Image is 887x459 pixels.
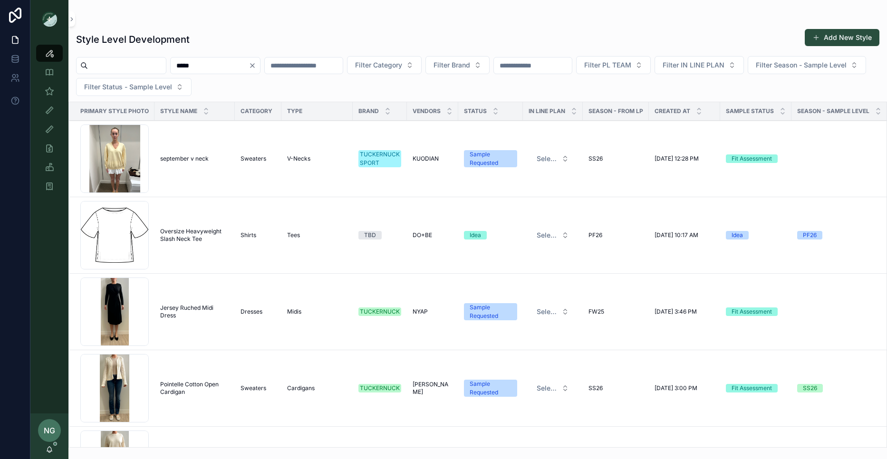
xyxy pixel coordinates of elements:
div: TUCKERNUCK [360,307,400,316]
span: [DATE] 10:17 AM [655,231,698,239]
a: Select Button [529,379,577,397]
a: Oversize Heavyweight Slash Neck Tee [160,228,229,243]
span: Filter Brand [434,60,470,70]
div: PF26 [803,231,817,239]
div: SS26 [803,384,817,392]
div: Idea [732,231,743,239]
a: PF26 [588,231,643,239]
a: SS26 [588,155,643,163]
span: [DATE] 3:46 PM [655,308,697,316]
div: Sample Requested [470,380,511,397]
a: TUCKERNUCK [358,384,401,392]
span: Sweaters [241,155,266,163]
a: Dresses [241,308,276,316]
a: TBD [358,231,401,239]
a: FW25 [588,308,643,316]
span: Vendors [413,107,441,115]
a: Select Button [529,150,577,168]
span: Midis [287,308,301,316]
div: TUCKERNUCK [360,384,400,392]
button: Select Button [655,56,744,74]
span: FW25 [588,308,604,316]
a: Sweaters [241,384,276,392]
span: Filter Status - Sample Level [84,82,172,92]
span: Select a IN LINE PLAN [537,383,558,393]
span: Sample Status [726,107,774,115]
button: Select Button [529,150,577,167]
a: Select Button [529,226,577,244]
span: [DATE] 12:28 PM [655,155,699,163]
span: [DATE] 3:00 PM [655,384,697,392]
span: Style Name [160,107,197,115]
div: Idea [470,231,481,239]
span: Brand [358,107,379,115]
span: Type [287,107,302,115]
a: Sample Requested [464,303,517,320]
span: Filter Season - Sample Level [756,60,847,70]
span: Select a IN LINE PLAN [537,230,558,240]
a: KUODIAN [413,155,453,163]
a: [DATE] 12:28 PM [655,155,714,163]
a: Sample Requested [464,380,517,397]
div: Fit Assessment [732,384,772,392]
div: Sample Requested [470,303,511,320]
span: Filter IN LINE PLAN [663,60,724,70]
a: NYAP [413,308,453,316]
span: NG [44,425,55,436]
a: Jersey Ruched Midi Dress [160,304,229,319]
span: DO+BE [413,231,432,239]
a: Midis [287,308,347,316]
span: SS26 [588,155,603,163]
span: september v neck [160,155,209,163]
span: Select a IN LINE PLAN [537,307,558,316]
button: Select Button [529,380,577,397]
a: Pointelle Cotton Open Cardigan [160,381,229,396]
button: Select Button [576,56,651,74]
a: Sample Requested [464,150,517,167]
button: Select Button [425,56,490,74]
button: Add New Style [805,29,879,46]
span: SEASON - SAMPLE LEVEL [797,107,869,115]
div: TBD [364,231,376,239]
div: scrollable content [30,38,68,207]
img: App logo [42,11,57,27]
button: Select Button [347,56,422,74]
button: Select Button [748,56,866,74]
a: Cardigans [287,384,347,392]
a: Tees [287,231,347,239]
a: [DATE] 3:46 PM [655,308,714,316]
a: Fit Assessment [726,307,786,316]
a: Shirts [241,231,276,239]
span: Filter Category [355,60,402,70]
a: Fit Assessment [726,154,786,163]
a: [DATE] 3:00 PM [655,384,714,392]
div: TUCKERNUCK SPORT [360,150,400,167]
span: Shirts [241,231,256,239]
a: SS26 [588,384,643,392]
span: Sweaters [241,384,266,392]
a: september v neck [160,155,229,163]
a: Idea [464,231,517,239]
span: NYAP [413,308,428,316]
button: Select Button [76,78,192,96]
button: Select Button [529,227,577,244]
a: SS26 [797,384,881,392]
div: Sample Requested [470,150,511,167]
span: Tees [287,231,300,239]
a: Fit Assessment [726,384,786,392]
a: PF26 [797,231,881,239]
span: Cardigans [287,384,315,392]
a: Select Button [529,303,577,321]
a: V-Necks [287,155,347,163]
a: DO+BE [413,231,453,239]
button: Clear [249,62,260,69]
span: Status [464,107,487,115]
span: Primary Style Photo [80,107,149,115]
div: Fit Assessment [732,154,772,163]
div: Fit Assessment [732,307,772,316]
span: PF26 [588,231,602,239]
